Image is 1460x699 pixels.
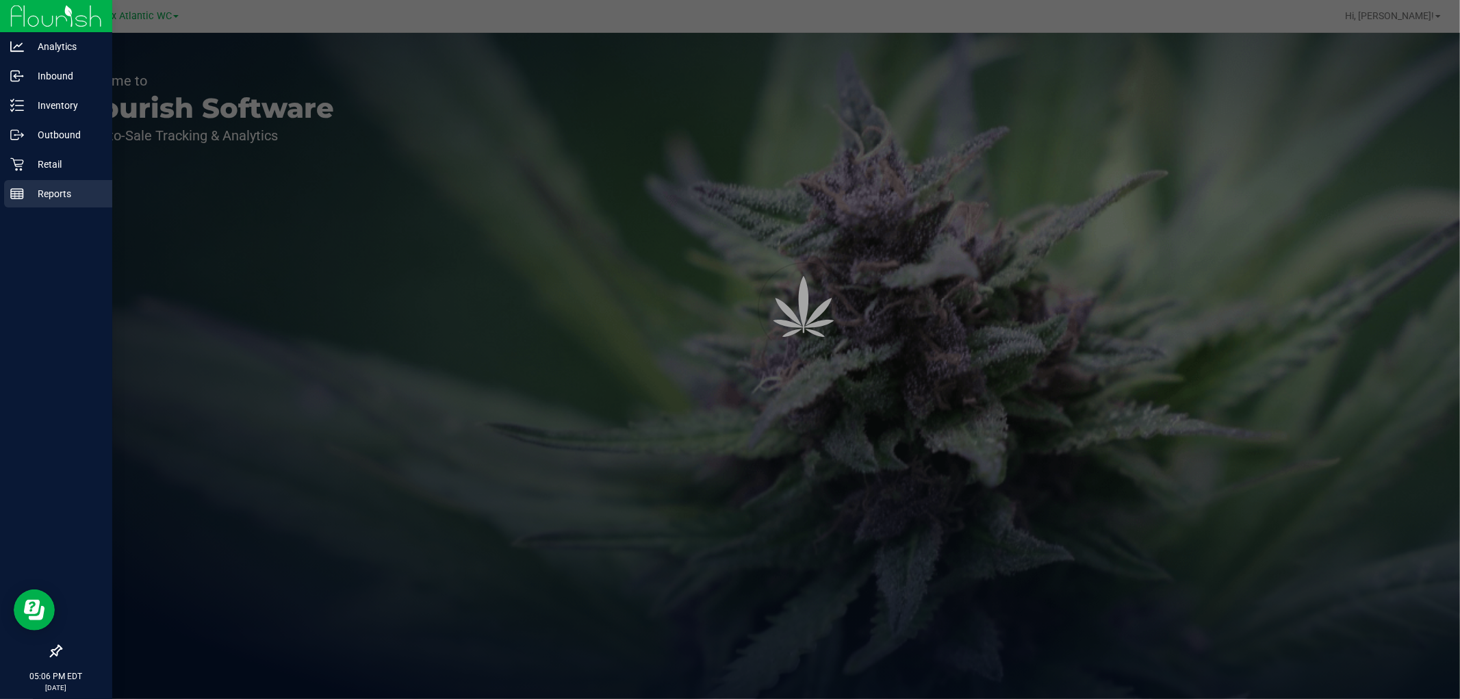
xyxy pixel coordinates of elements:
[14,589,55,631] iframe: Resource center
[10,69,24,83] inline-svg: Inbound
[24,97,106,114] p: Inventory
[24,38,106,55] p: Analytics
[10,187,24,201] inline-svg: Reports
[10,157,24,171] inline-svg: Retail
[24,127,106,143] p: Outbound
[24,68,106,84] p: Inbound
[10,128,24,142] inline-svg: Outbound
[24,186,106,202] p: Reports
[24,156,106,173] p: Retail
[6,683,106,693] p: [DATE]
[10,99,24,112] inline-svg: Inventory
[10,40,24,53] inline-svg: Analytics
[6,670,106,683] p: 05:06 PM EDT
